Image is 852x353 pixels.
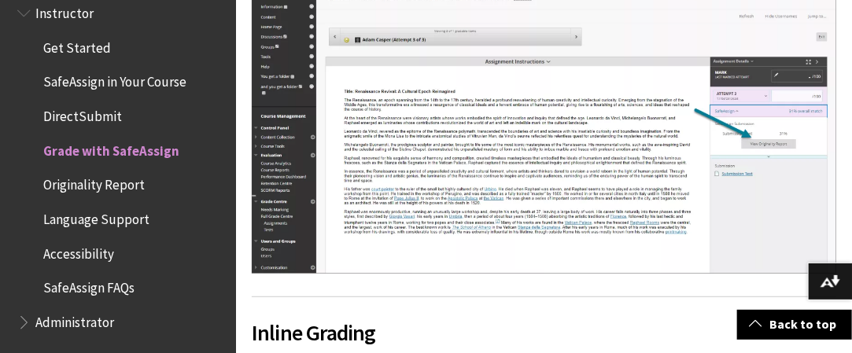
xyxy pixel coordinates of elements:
[43,103,122,124] span: DirectSubmit
[252,316,836,349] span: Inline Grading
[737,310,852,339] a: Back to top
[43,275,135,296] span: SafeAssign FAQs
[43,69,186,90] span: SafeAssign in Your Course
[43,35,111,56] span: Get Started
[43,172,145,193] span: Originality Report
[43,241,114,262] span: Accessibility
[35,309,114,330] span: Administrator
[43,206,149,227] span: Language Support
[43,138,179,159] span: Grade with SafeAssign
